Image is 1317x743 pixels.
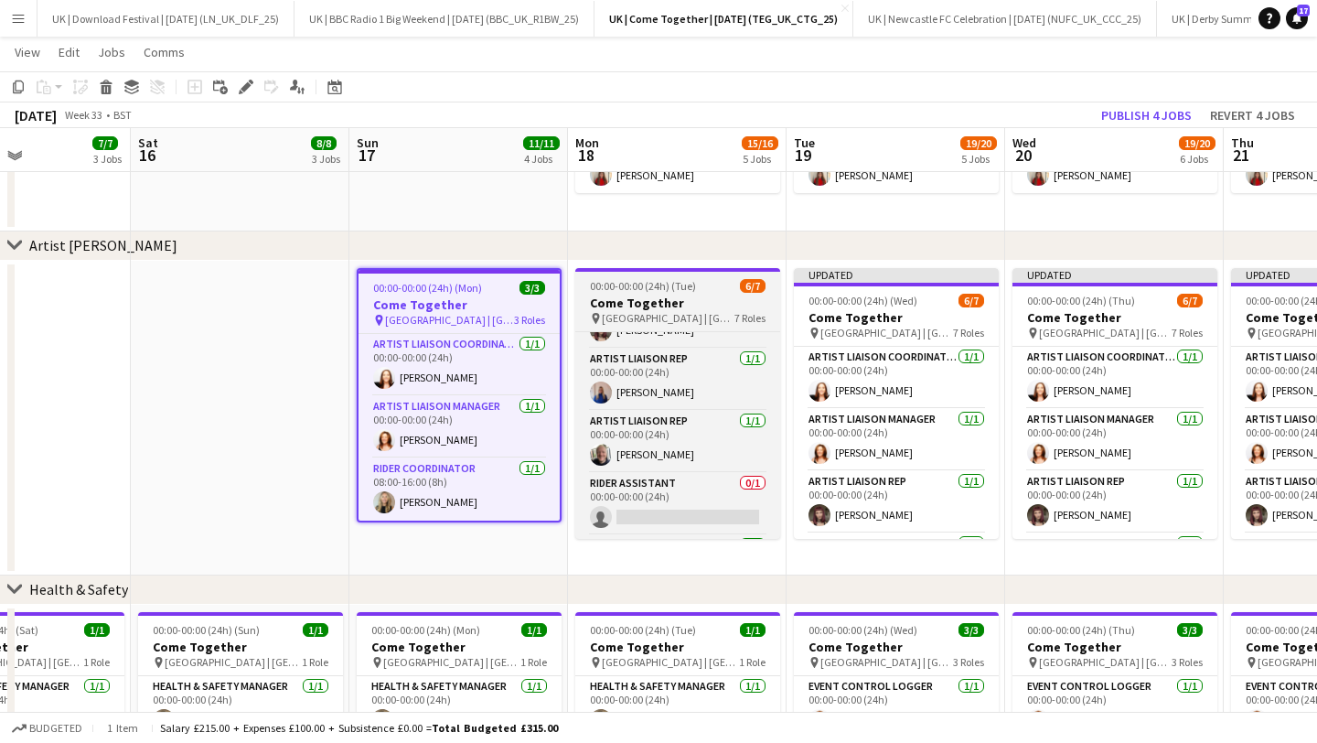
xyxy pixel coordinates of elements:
span: 1/1 [84,623,110,637]
span: 19/20 [960,136,997,150]
app-card-role: Event Control Logger1/100:00-00:00 (24h)[PERSON_NAME] [1012,676,1217,738]
span: [GEOGRAPHIC_DATA] | [GEOGRAPHIC_DATA], [GEOGRAPHIC_DATA] [1039,655,1172,669]
div: 3 Jobs [93,152,122,166]
span: 1/1 [303,623,328,637]
app-job-card: Updated00:00-00:00 (24h) (Thu)6/7Come Together [GEOGRAPHIC_DATA] | [GEOGRAPHIC_DATA], [GEOGRAPHIC... [1012,268,1217,539]
button: Revert 4 jobs [1203,103,1302,127]
span: Sun [357,135,379,151]
span: Mon [575,135,599,151]
span: 1 Role [520,655,547,669]
h3: Come Together [794,639,999,655]
app-card-role: Artist Liaison Coordinator1/100:00-00:00 (24h)[PERSON_NAME] [794,347,999,409]
app-card-role: Rider Coordinator1/108:00-16:00 (8h)[PERSON_NAME] [359,458,560,521]
app-card-role: Artist Liaison Rep1/100:00-00:00 (24h)[PERSON_NAME] [1012,471,1217,533]
app-card-role: Artist Liaison Rep1/1 [794,533,999,596]
span: 1/1 [740,623,766,637]
h3: Come Together [357,639,562,655]
div: 4 Jobs [524,152,559,166]
span: Week 33 [60,108,106,122]
span: 6/7 [1177,294,1203,307]
div: Artist [PERSON_NAME] [29,236,177,254]
span: 17 [1297,5,1310,16]
span: 7 Roles [734,311,766,325]
span: Tue [794,135,815,151]
span: 3 Roles [953,655,984,669]
app-card-role: Artist Liaison Rep1/100:00-00:00 (24h)[PERSON_NAME] [794,471,999,533]
app-job-card: 00:00-00:00 (24h) (Sun)1/1Come Together [GEOGRAPHIC_DATA] | [GEOGRAPHIC_DATA], [GEOGRAPHIC_DATA]1... [138,612,343,738]
span: 3 Roles [1172,655,1203,669]
span: 1 Role [302,655,328,669]
span: Edit [59,44,80,60]
app-job-card: 00:00-00:00 (24h) (Tue)1/1Come Together [GEOGRAPHIC_DATA] | [GEOGRAPHIC_DATA], [GEOGRAPHIC_DATA]1... [575,612,780,738]
span: 18 [573,145,599,166]
a: View [7,40,48,64]
button: UK | Newcastle FC Celebration | [DATE] (NUFC_UK_CCC_25) [853,1,1157,37]
span: 00:00-00:00 (24h) (Mon) [373,281,482,295]
span: 00:00-00:00 (24h) (Mon) [371,623,480,637]
div: Updated00:00-00:00 (24h) (Wed)6/7Come Together [GEOGRAPHIC_DATA] | [GEOGRAPHIC_DATA], [GEOGRAPHIC... [794,268,999,539]
div: 5 Jobs [743,152,777,166]
span: 21 [1228,145,1254,166]
span: 20 [1010,145,1036,166]
div: 3 Jobs [312,152,340,166]
app-card-role: Artist Liaison Manager1/100:00-00:00 (24h)[PERSON_NAME] [359,396,560,458]
app-card-role: Health & Safety Manager1/100:00-00:00 (24h)[PERSON_NAME] [138,676,343,738]
app-card-role: Health & Safety Manager1/100:00-00:00 (24h)[PERSON_NAME] [357,676,562,738]
div: Updated [1012,268,1217,283]
span: 6/7 [740,279,766,293]
span: [GEOGRAPHIC_DATA] | [GEOGRAPHIC_DATA], [GEOGRAPHIC_DATA] [820,655,953,669]
span: 00:00-00:00 (24h) (Thu) [1027,623,1135,637]
a: 17 [1286,7,1308,29]
h3: Come Together [1012,309,1217,326]
button: UK | Download Festival | [DATE] (LN_UK_DLF_25) [37,1,294,37]
app-job-card: 00:00-00:00 (24h) (Tue)6/7Come Together [GEOGRAPHIC_DATA] | [GEOGRAPHIC_DATA], [GEOGRAPHIC_DATA]7... [575,268,780,539]
span: [GEOGRAPHIC_DATA] | [GEOGRAPHIC_DATA], [GEOGRAPHIC_DATA] [383,655,520,669]
span: 00:00-00:00 (24h) (Wed) [808,623,917,637]
app-card-role: Artist Liaison Rep1/100:00-00:00 (24h)[PERSON_NAME] [575,411,780,473]
div: 6 Jobs [1180,152,1215,166]
div: 5 Jobs [961,152,996,166]
span: 19/20 [1179,136,1215,150]
span: 7 Roles [953,326,984,339]
a: Jobs [91,40,133,64]
h3: Come Together [1012,639,1217,655]
span: 3/3 [958,623,984,637]
h3: Come Together [575,639,780,655]
span: 11/11 [523,136,560,150]
h3: Come Together [794,309,999,326]
span: Jobs [98,44,125,60]
div: 00:00-00:00 (24h) (Mon)1/1Come Together [GEOGRAPHIC_DATA] | [GEOGRAPHIC_DATA], [GEOGRAPHIC_DATA]1... [357,612,562,738]
span: 19 [791,145,815,166]
span: 3/3 [1177,623,1203,637]
span: 00:00-00:00 (24h) (Tue) [590,279,696,293]
span: 7/7 [92,136,118,150]
span: [GEOGRAPHIC_DATA] | [GEOGRAPHIC_DATA], [GEOGRAPHIC_DATA] [602,311,734,325]
h3: Come Together [359,296,560,313]
button: Budgeted [9,718,85,738]
button: Publish 4 jobs [1094,103,1199,127]
span: 3/3 [519,281,545,295]
span: Budgeted [29,722,82,735]
span: Sat [138,135,158,151]
span: 16 [135,145,158,166]
span: 15/16 [742,136,778,150]
span: 7 Roles [1172,326,1203,339]
span: 00:00-00:00 (24h) (Tue) [590,623,696,637]
span: 3 Roles [514,313,545,327]
app-card-role: Artist Liaison Manager1/100:00-00:00 (24h)[PERSON_NAME] [794,409,999,471]
span: 6/7 [958,294,984,307]
span: 00:00-00:00 (24h) (Wed) [808,294,917,307]
button: UK | Come Together | [DATE] (TEG_UK_CTG_25) [594,1,853,37]
div: Health & Safety [29,580,128,598]
app-card-role: Event Control Logger1/100:00-00:00 (24h)[PERSON_NAME] [794,676,999,738]
app-card-role: Rider Assistant0/100:00-00:00 (24h) [575,473,780,535]
span: [GEOGRAPHIC_DATA] | [GEOGRAPHIC_DATA], [GEOGRAPHIC_DATA] [1039,326,1172,339]
app-card-role: Artist Liaison Coordinator1/100:00-00:00 (24h)[PERSON_NAME] [359,334,560,396]
span: Comms [144,44,185,60]
h3: Come Together [575,295,780,311]
span: 1 Role [83,655,110,669]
